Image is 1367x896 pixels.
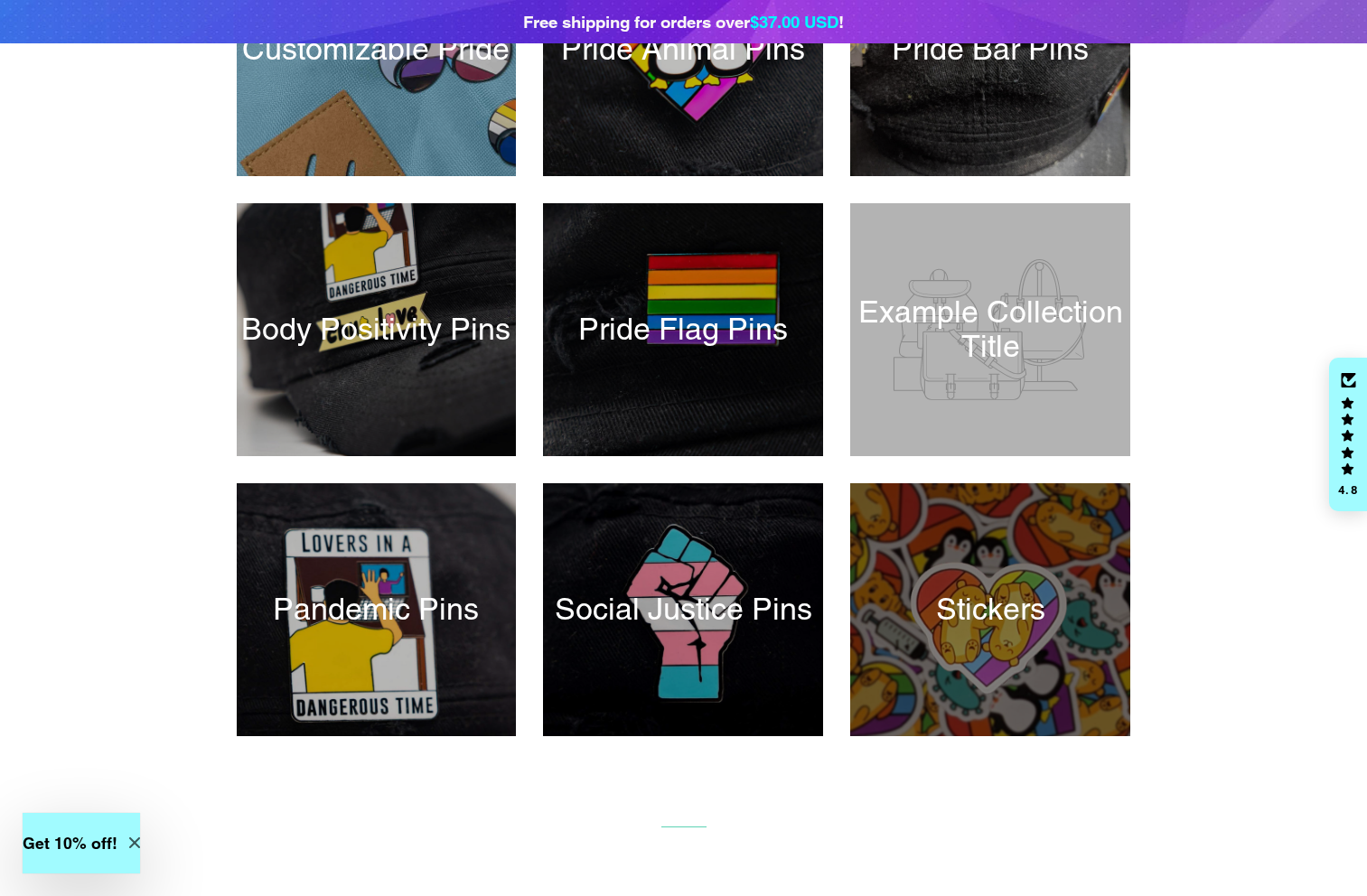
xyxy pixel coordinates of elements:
span: $37.00 USD [750,12,838,32]
a: Stickers [850,483,1130,736]
div: Click to open Judge.me floating reviews tab [1329,358,1367,511]
a: Social Justice Pins [543,483,823,736]
a: Pride Flag Pins [543,203,823,456]
a: Pandemic Pins [237,483,517,736]
div: Free shipping for orders over ! [523,9,844,34]
div: 4.8 [1337,484,1359,496]
a: Body Positivity Pins [237,203,517,456]
a: Example Collection Title [850,203,1130,456]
